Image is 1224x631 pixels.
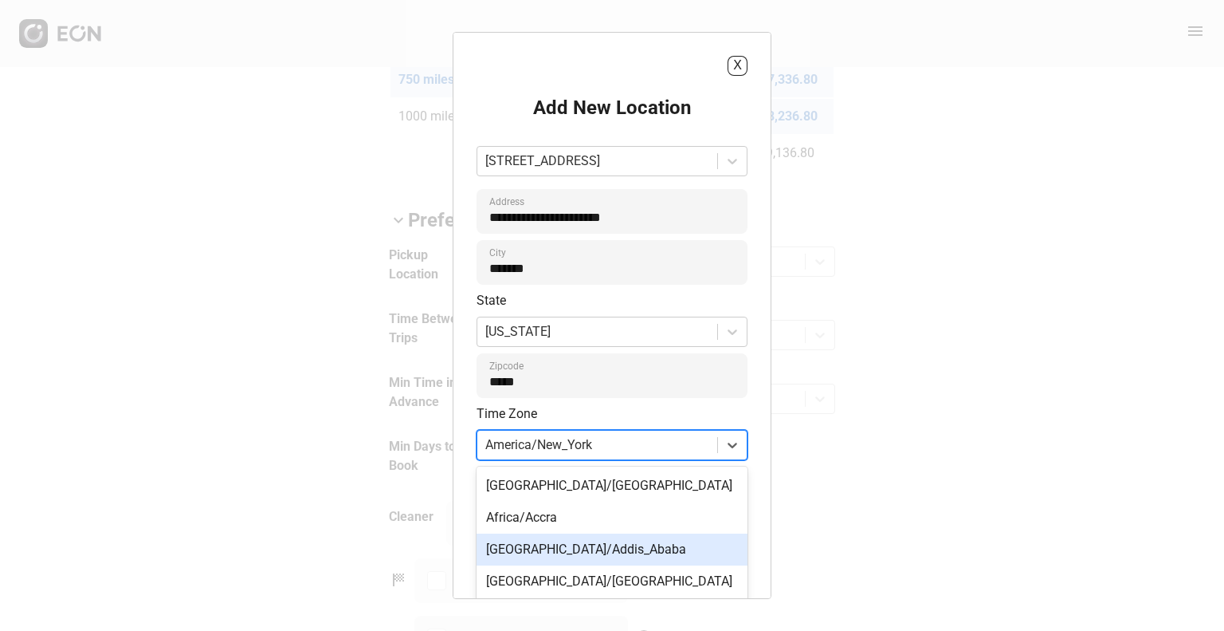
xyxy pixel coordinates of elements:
[477,597,747,629] div: Africa/Asmara
[477,470,747,502] div: [GEOGRAPHIC_DATA]/[GEOGRAPHIC_DATA]
[477,291,747,310] p: State
[728,56,747,76] button: X
[489,360,524,373] label: Zipcode
[489,195,524,208] label: Address
[489,246,506,259] label: City
[477,404,747,424] p: Time Zone
[477,566,747,597] div: [GEOGRAPHIC_DATA]/[GEOGRAPHIC_DATA]
[533,95,691,120] h2: Add New Location
[477,502,747,534] div: Africa/Accra
[477,534,747,566] div: [GEOGRAPHIC_DATA]/Addis_Ababa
